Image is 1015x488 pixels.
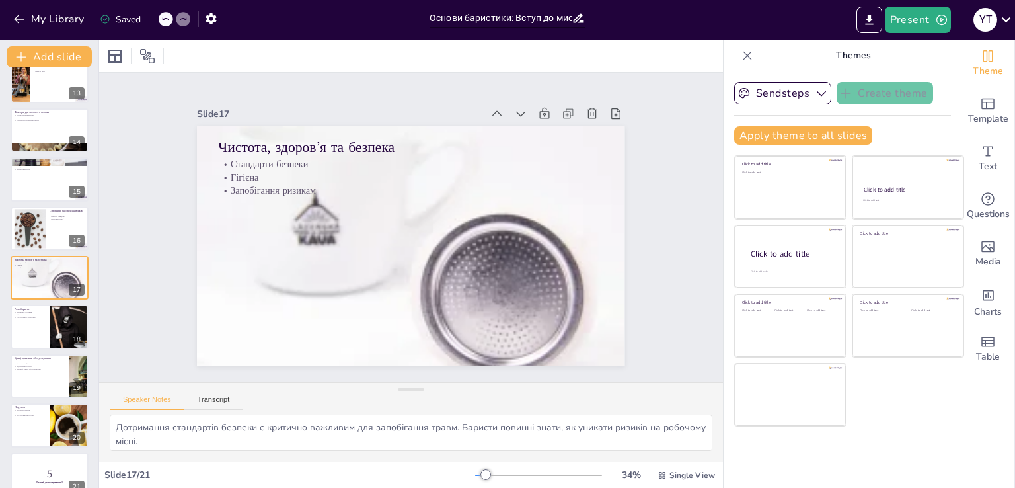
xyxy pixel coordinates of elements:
button: Transcript [184,395,243,410]
p: Стандарти безпеки [15,262,85,264]
button: Create theme [837,82,933,104]
div: Click to add text [742,171,837,175]
p: Оптимальні температури [15,116,85,119]
div: Click to add title [864,186,952,194]
div: Add text boxes [961,135,1014,183]
span: Charts [974,305,1002,319]
div: 16 [69,235,85,247]
p: Створення малюнків [50,220,85,223]
p: Кращі практики обслуговування [15,356,65,360]
div: Add images, graphics, shapes or video [961,230,1014,278]
p: Запобігання ризикам [273,79,592,317]
div: Change the overall theme [961,40,1014,87]
div: 17 [69,284,85,296]
div: Y T [973,8,997,32]
p: Естетичні напої [50,218,85,220]
span: Text [979,159,997,174]
p: Чистота, здоров’я та безпека [15,258,85,262]
p: Обслуговування гостей [15,414,46,417]
p: Гігієна [281,68,600,305]
div: 14 [11,108,89,152]
button: My Library [10,9,90,30]
div: 20 [11,403,89,447]
div: 20 [69,432,85,444]
p: Спілкування з клієнтами [15,315,46,318]
div: Click to add body [751,270,834,273]
div: Click to add text [774,309,804,313]
button: Present [885,7,951,33]
p: Вплив на текстуру [34,67,85,70]
div: 34 % [615,469,647,481]
input: Insert title [430,9,572,28]
p: Формування враження [15,313,46,316]
p: Якість піни [34,70,85,73]
div: 13 [11,60,89,103]
p: Контроль температури [15,114,85,117]
p: Роль баристи [15,307,46,311]
div: Add ready made slides [961,87,1014,135]
div: Click to add title [860,231,954,236]
div: Click to add title [742,300,837,305]
button: Export to PowerPoint [856,7,882,33]
div: Click to add text [911,309,953,313]
p: Температура спіненого молока [15,110,85,114]
p: Чистота, здоров’я та безпека [296,42,619,284]
p: Необхідні знання [15,409,46,412]
div: Get real-time input from your audience [961,183,1014,230]
div: Layout [104,46,126,67]
p: Гігієна [15,264,85,266]
div: 13 [69,87,85,99]
p: Аналіз потреб гостей [15,362,65,365]
p: Задоволення гостей [15,365,65,368]
p: Створення базових малюнків [50,209,85,213]
span: Table [976,350,1000,364]
div: Slide 17 [301,5,539,183]
div: Slide 17 / 21 [104,469,475,481]
p: 5 [15,467,85,481]
button: Apply theme to all slides [734,126,872,145]
p: Уникнення погіршення якості [15,119,85,122]
p: Високий рівень обслуговування [15,368,65,370]
div: 18 [69,333,85,345]
span: Position [139,48,155,64]
span: Questions [967,207,1010,222]
p: Запобігання ризикам [15,266,85,269]
p: Вливання молока [15,168,85,171]
div: Click to add text [863,199,951,202]
div: 17 [11,256,89,300]
div: Click to add text [807,309,837,313]
p: Техніки free pour [50,215,85,218]
div: 16 [11,207,89,251]
div: 18 [11,305,89,348]
span: Media [975,255,1001,269]
div: Click to add text [742,309,772,313]
span: Single View [669,470,715,481]
button: Add slide [7,46,92,67]
p: Навички приготування [15,412,46,415]
p: Техніка вливання молока [15,160,85,164]
div: 15 [11,157,89,201]
div: 19 [11,354,89,398]
div: Add a table [961,325,1014,373]
div: 19 [69,382,85,394]
div: Click to add title [860,300,954,305]
strong: Готові до тестування? [36,480,62,483]
div: Click to add text [860,309,901,313]
div: 14 [69,136,85,148]
button: Y T [973,7,997,33]
div: Click to add title [751,248,835,259]
div: 15 [69,186,85,198]
p: Підсумок [15,405,46,409]
div: Click to add title [742,161,837,167]
p: Стандарти безпеки [289,58,608,295]
p: Правильна техніка [15,163,85,166]
p: Стандарти якості [15,166,85,169]
span: Theme [973,64,1003,79]
p: Themes [758,40,948,71]
p: Взаємодія з гостями [15,311,46,313]
button: Sendsteps [734,82,831,104]
textarea: Дотримання стандартів безпеки є критично важливим для запобігання травм. Баристи повинні знати, я... [110,415,712,451]
span: Template [968,112,1008,126]
button: Speaker Notes [110,395,184,410]
div: Saved [100,13,141,26]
